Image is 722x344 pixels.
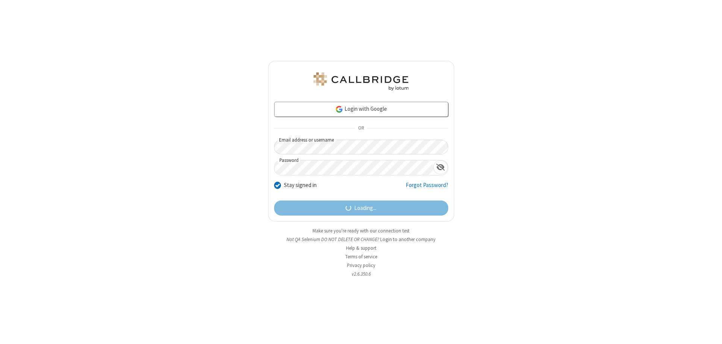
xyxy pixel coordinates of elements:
a: Login with Google [274,102,448,117]
span: OR [355,123,367,134]
button: Login to another company [380,236,435,243]
img: QA Selenium DO NOT DELETE OR CHANGE [312,72,410,91]
button: Loading... [274,201,448,216]
li: Not QA Selenium DO NOT DELETE OR CHANGE? [268,236,454,243]
input: Email address or username [274,140,448,154]
a: Help & support [346,245,376,251]
a: Terms of service [345,253,377,260]
span: Loading... [354,204,376,213]
a: Privacy policy [347,262,375,269]
label: Stay signed in [284,181,317,190]
div: Show password [433,160,448,174]
input: Password [275,160,433,175]
img: google-icon.png [335,105,343,113]
a: Forgot Password? [406,181,448,195]
li: v2.6.350.6 [268,270,454,278]
a: Make sure you're ready with our connection test [312,228,410,234]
